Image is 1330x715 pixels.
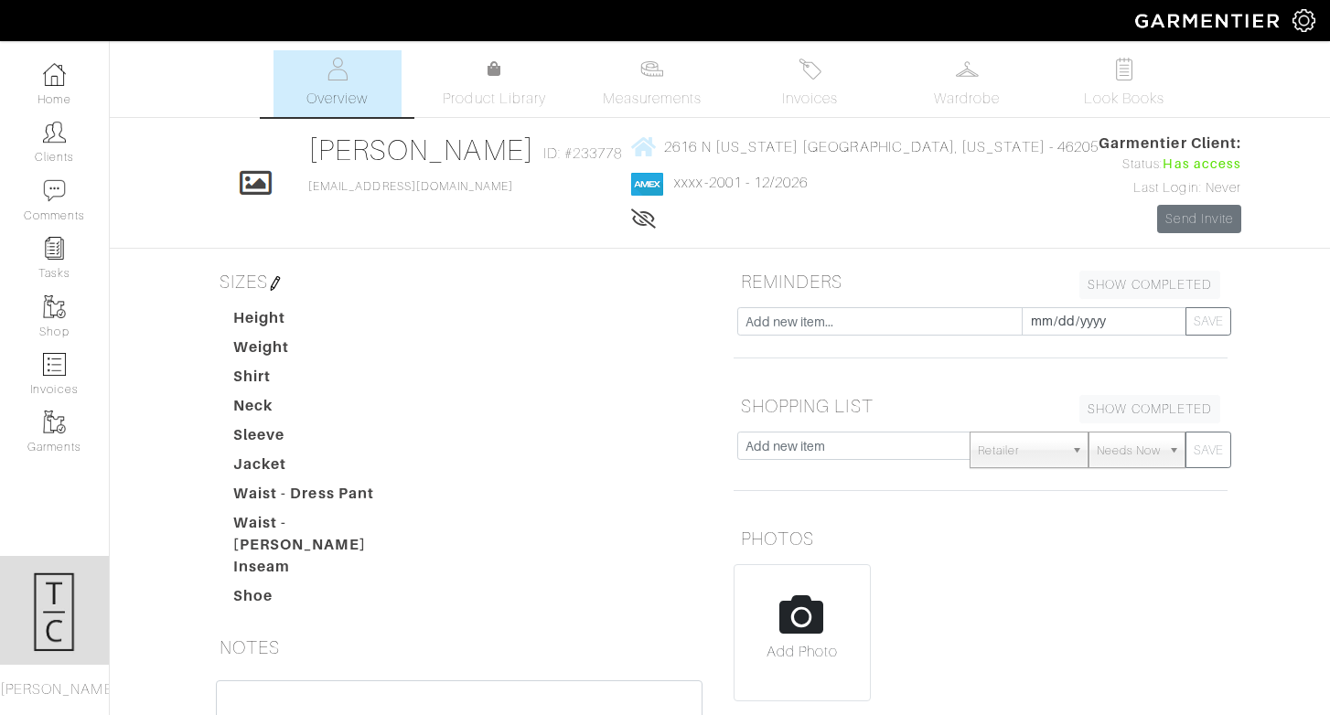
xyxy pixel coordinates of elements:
[43,353,66,376] img: orders-icon-0abe47150d42831381b5fb84f609e132dff9fe21cb692f30cb5eec754e2cba89.png
[737,307,1023,336] input: Add new item...
[1185,432,1231,468] button: SAVE
[1157,205,1241,233] a: Send Invite
[543,143,623,165] span: ID: #233778
[43,63,66,86] img: dashboard-icon-dbcd8f5a0b271acd01030246c82b418ddd0df26cd7fceb0bd07c9910d44c42f6.png
[1185,307,1231,336] button: SAVE
[734,263,1228,300] h5: REMINDERS
[588,50,717,117] a: Measurements
[220,366,428,395] dt: Shirt
[664,138,1099,155] span: 2616 N [US_STATE] [GEOGRAPHIC_DATA], [US_STATE] - 46205
[934,88,1000,110] span: Wardrobe
[782,88,838,110] span: Invoices
[220,424,428,454] dt: Sleeve
[274,50,402,117] a: Overview
[1099,133,1241,155] span: Garmentier Client:
[220,483,428,512] dt: Waist - Dress Pant
[1163,155,1241,175] span: Has access
[212,263,706,300] h5: SIZES
[956,58,979,80] img: wardrobe-487a4870c1b7c33e795ec22d11cfc2ed9d08956e64fb3008fe2437562e282088.svg
[43,179,66,202] img: comment-icon-a0a6a9ef722e966f86d9cbdc48e553b5cf19dbc54f86b18d962a5391bc8f6eb6.png
[799,58,821,80] img: orders-27d20c2124de7fd6de4e0e44c1d41de31381a507db9b33961299e4e07d508b8c.svg
[1079,395,1220,423] a: SHOW COMPLETED
[603,88,703,110] span: Measurements
[631,135,1099,158] a: 2616 N [US_STATE] [GEOGRAPHIC_DATA], [US_STATE] - 46205
[212,629,706,666] h5: NOTES
[306,88,368,110] span: Overview
[220,585,428,614] dt: Shoe
[903,50,1031,117] a: Wardrobe
[43,121,66,144] img: clients-icon-6bae9207a08558b7cb47a8932f037763ab4055f8c8b6bfacd5dc20c3e0201464.png
[326,58,349,80] img: basicinfo-40fd8af6dae0f16599ec9e87c0ef1c0a1fdea2edbe929e3d69a839185d80c458.svg
[220,307,428,336] dt: Height
[1079,271,1220,299] a: SHOW COMPLETED
[745,50,874,117] a: Invoices
[1097,432,1161,469] span: Needs Now
[1113,58,1136,80] img: todo-9ac3debb85659649dc8f770b8b6100bb5dab4b48dedcbae339e5042a72dfd3cc.svg
[308,133,534,166] a: [PERSON_NAME]
[631,173,663,196] img: american_express-1200034d2e149cdf2cc7894a33a747db654cf6f8355cb502592f1d228b2ac700.png
[220,512,428,556] dt: Waist - [PERSON_NAME]
[674,175,808,191] a: xxxx-2001 - 12/2026
[220,395,428,424] dt: Neck
[1084,88,1165,110] span: Look Books
[443,88,546,110] span: Product Library
[1126,5,1292,37] img: garmentier-logo-header-white-b43fb05a5012e4ada735d5af1a66efaba907eab6374d6393d1fbf88cb4ef424d.png
[1099,178,1241,198] div: Last Login: Never
[220,454,428,483] dt: Jacket
[431,59,559,110] a: Product Library
[737,432,971,460] input: Add new item
[734,388,1228,424] h5: SHOPPING LIST
[1099,155,1241,175] div: Status:
[268,276,283,291] img: pen-cf24a1663064a2ec1b9c1bd2387e9de7a2fa800b781884d57f21acf72779bad2.png
[43,295,66,318] img: garments-icon-b7da505a4dc4fd61783c78ac3ca0ef83fa9d6f193b1c9dc38574b1d14d53ca28.png
[43,411,66,433] img: garments-icon-b7da505a4dc4fd61783c78ac3ca0ef83fa9d6f193b1c9dc38574b1d14d53ca28.png
[220,556,428,585] dt: Inseam
[220,336,428,366] dt: Weight
[978,432,1064,469] span: Retailer
[308,180,513,193] a: [EMAIL_ADDRESS][DOMAIN_NAME]
[640,58,663,80] img: measurements-466bbee1fd09ba9460f595b01e5d73f9e2bff037440d3c8f018324cb6cdf7a4a.svg
[1060,50,1188,117] a: Look Books
[734,520,1228,557] h5: PHOTOS
[43,237,66,260] img: reminder-icon-8004d30b9f0a5d33ae49ab947aed9ed385cf756f9e5892f1edd6e32f2345188e.png
[1292,9,1315,32] img: gear-icon-white-bd11855cb880d31180b6d7d6211b90ccbf57a29d726f0c71d8c61bd08dd39cc2.png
